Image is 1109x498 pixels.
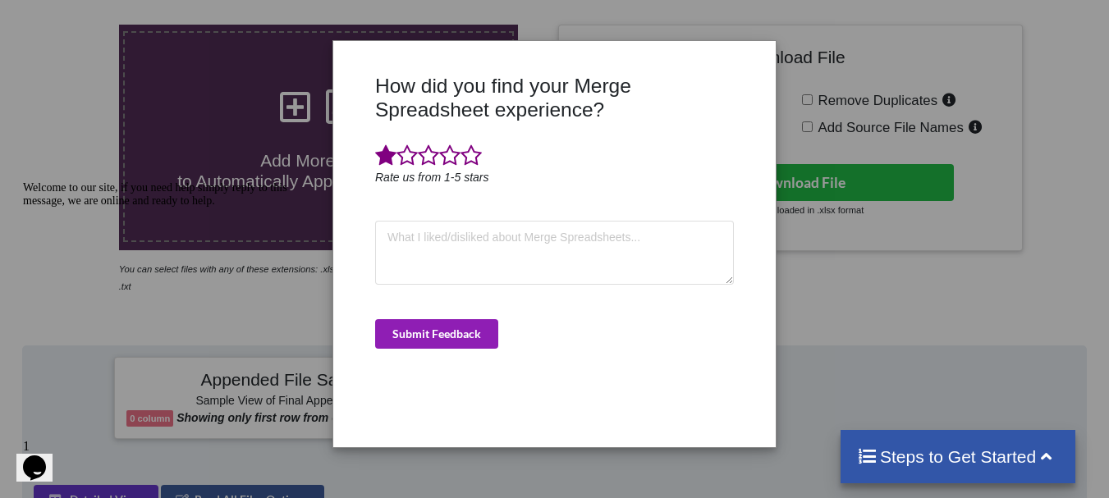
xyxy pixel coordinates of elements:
[857,446,1060,467] h4: Steps to Get Started
[7,7,302,33] div: Welcome to our site, if you need help simply reply to this message, we are online and ready to help.
[16,175,312,424] iframe: chat widget
[375,319,498,349] button: Submit Feedback
[375,171,489,184] i: Rate us from 1-5 stars
[16,432,69,482] iframe: chat widget
[375,74,734,122] h3: How did you find your Merge Spreadsheet experience?
[7,7,271,32] span: Welcome to our site, if you need help simply reply to this message, we are online and ready to help.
